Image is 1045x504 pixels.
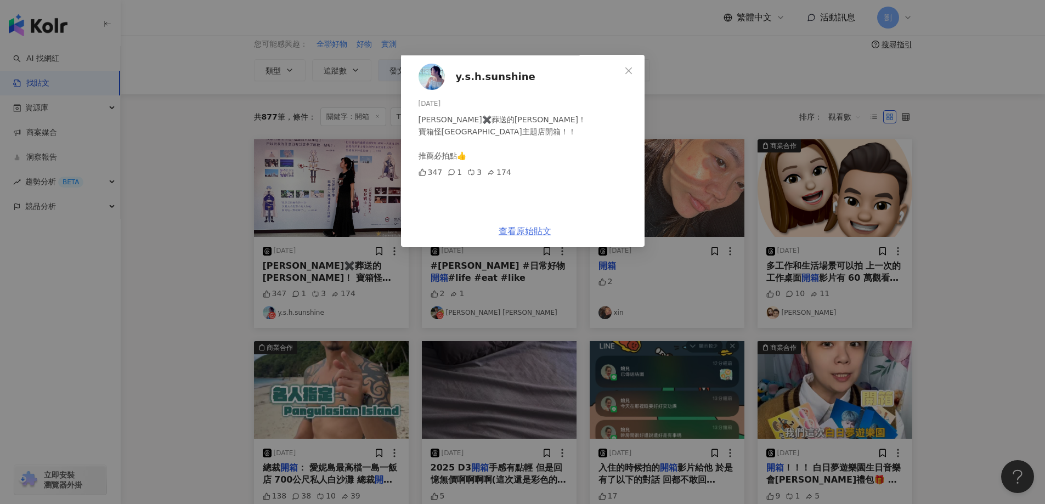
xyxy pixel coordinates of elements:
[456,69,535,84] span: y.s.h.sunshine
[419,166,443,178] div: 347
[419,114,636,162] div: [PERSON_NAME]✖️葬送的[PERSON_NAME]！ 寶箱怪[GEOGRAPHIC_DATA]主題店開箱！！ 推薦必拍點👍
[624,66,633,75] span: close
[448,166,462,178] div: 1
[487,166,511,178] div: 174
[419,64,445,90] img: KOL Avatar
[419,99,636,109] div: [DATE]
[499,226,551,236] a: 查看原始貼文
[419,64,620,90] a: KOL Avatary.s.h.sunshine
[467,166,482,178] div: 3
[618,60,640,82] button: Close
